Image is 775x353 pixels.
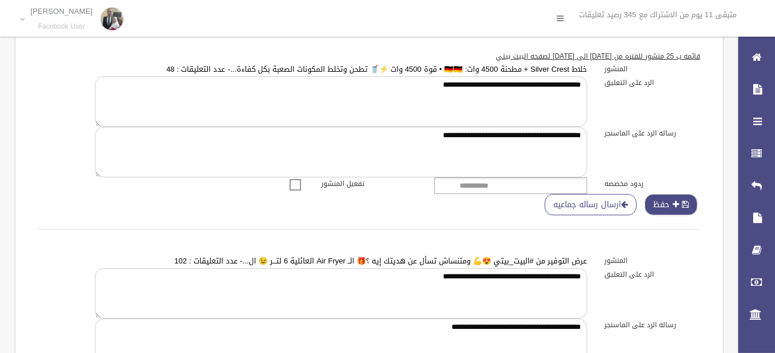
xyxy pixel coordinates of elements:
label: الرد على التعليق [596,76,709,89]
label: المنشور [596,63,709,75]
label: المنشور [596,254,709,267]
small: Facebook User [30,22,92,31]
label: تفعيل المنشور [313,177,426,190]
a: خلاط Silver Crest + مطحنة 4500 وات: 🇩🇪🇩🇪 • قوة 4500 وات ⚡🥤 تطحن وتخلط المكونات الصعبة بكل كفاءة..... [166,62,587,76]
label: رساله الرد على الماسنجر [596,319,709,331]
p: [PERSON_NAME] [30,7,92,15]
u: قائمه ب 25 منشور للفتره من [DATE] الى [DATE] لصفحه البيت بيتي [496,50,700,63]
button: حفظ [645,194,697,215]
label: الرد على التعليق [596,268,709,281]
a: عرض التوفير من #البيت_بيتي 😍💪 ومتنساش تسأل عن هديتك إيه ؟🎁 الــ Air Fryer العائلية 6 لتـــر 😉 ال.... [174,254,587,268]
label: رساله الرد على الماسنجر [596,127,709,139]
a: ارسال رساله جماعيه [545,194,637,215]
label: ردود مخصصه [596,177,709,190]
